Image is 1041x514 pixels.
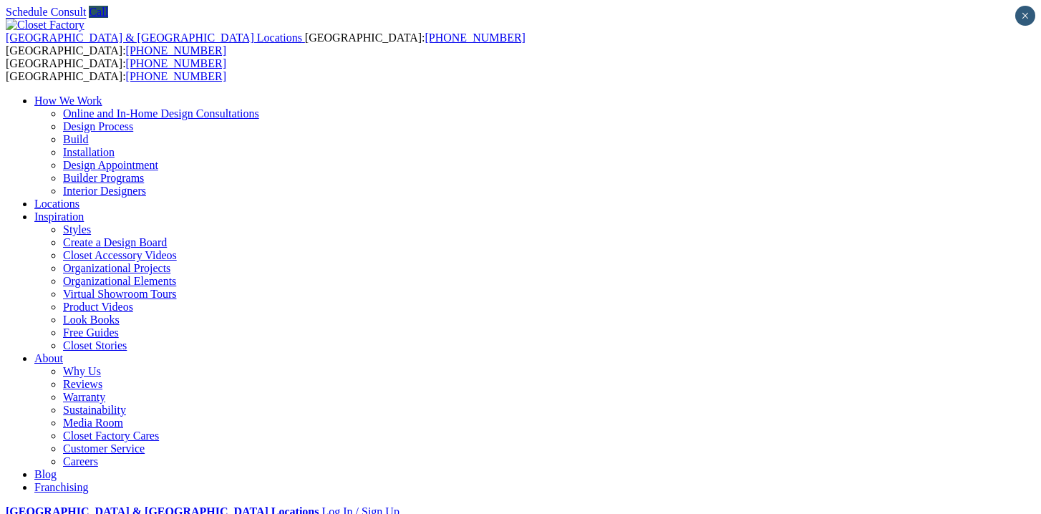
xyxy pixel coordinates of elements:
[34,468,57,480] a: Blog
[63,430,159,442] a: Closet Factory Cares
[63,442,145,455] a: Customer Service
[63,404,126,416] a: Sustainability
[63,301,133,313] a: Product Videos
[63,417,123,429] a: Media Room
[425,31,525,44] a: [PHONE_NUMBER]
[34,198,79,210] a: Locations
[63,185,146,197] a: Interior Designers
[6,31,302,44] span: [GEOGRAPHIC_DATA] & [GEOGRAPHIC_DATA] Locations
[63,107,259,120] a: Online and In-Home Design Consultations
[63,378,102,390] a: Reviews
[6,57,226,82] span: [GEOGRAPHIC_DATA]: [GEOGRAPHIC_DATA]:
[34,352,63,364] a: About
[6,31,305,44] a: [GEOGRAPHIC_DATA] & [GEOGRAPHIC_DATA] Locations
[6,31,526,57] span: [GEOGRAPHIC_DATA]: [GEOGRAPHIC_DATA]:
[63,262,170,274] a: Organizational Projects
[6,19,84,31] img: Closet Factory
[126,70,226,82] a: [PHONE_NUMBER]
[126,44,226,57] a: [PHONE_NUMBER]
[63,133,89,145] a: Build
[34,94,102,107] a: How We Work
[63,391,105,403] a: Warranty
[63,365,101,377] a: Why Us
[63,339,127,351] a: Closet Stories
[63,314,120,326] a: Look Books
[63,236,167,248] a: Create a Design Board
[63,455,98,467] a: Careers
[63,159,158,171] a: Design Appointment
[63,249,177,261] a: Closet Accessory Videos
[63,223,91,236] a: Styles
[89,6,108,18] a: Call
[126,57,226,69] a: [PHONE_NUMBER]
[63,326,119,339] a: Free Guides
[63,146,115,158] a: Installation
[34,481,89,493] a: Franchising
[63,275,176,287] a: Organizational Elements
[63,172,144,184] a: Builder Programs
[63,120,133,132] a: Design Process
[6,6,86,18] a: Schedule Consult
[63,288,177,300] a: Virtual Showroom Tours
[1015,6,1035,26] button: Close
[34,210,84,223] a: Inspiration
